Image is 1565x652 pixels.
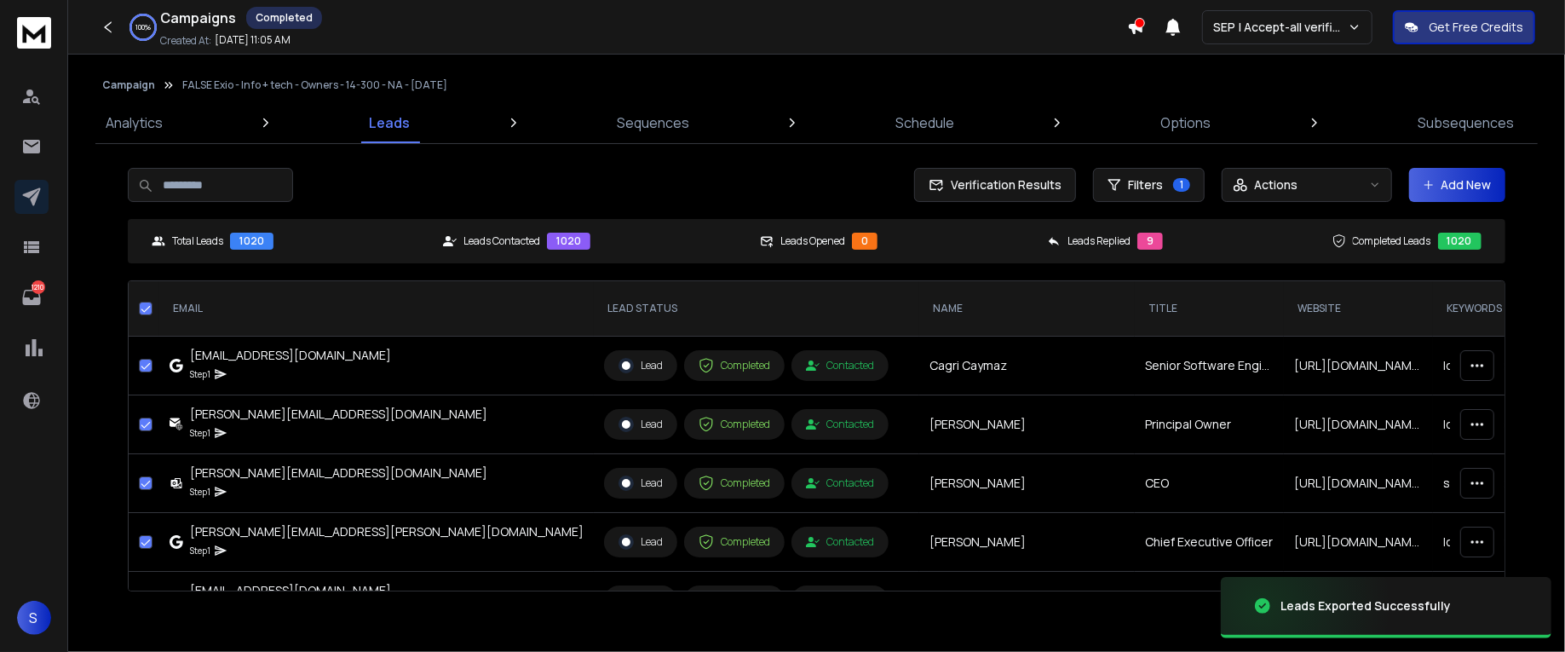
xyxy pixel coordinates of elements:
a: Leads [359,102,420,143]
div: [PERSON_NAME][EMAIL_ADDRESS][PERSON_NAME][DOMAIN_NAME] [190,523,584,540]
div: Completed [699,476,770,491]
td: Cagri Caymaz [919,337,1135,395]
a: Subsequences [1407,102,1524,143]
p: Leads Contacted [463,234,540,248]
div: Contacted [806,359,874,372]
p: Step 1 [190,483,210,500]
p: Analytics [106,113,163,133]
td: CEO [1135,454,1284,513]
div: [EMAIL_ADDRESS][DOMAIN_NAME] [190,582,391,599]
p: Step 1 [190,542,210,559]
div: 1020 [230,233,273,250]
p: Step 1 [190,424,210,441]
th: title [1135,281,1284,337]
div: Leads Exported Successfully [1280,597,1451,614]
p: Sequences [617,113,689,133]
td: Chief Executive Officer [1135,513,1284,572]
td: [PERSON_NAME] [919,395,1135,454]
button: S [17,601,51,635]
div: Contacted [806,418,874,431]
p: Subsequences [1418,113,1514,133]
div: Contacted [806,535,874,549]
button: Campaign [102,78,155,92]
td: COO and Co-Founder [1135,572,1284,631]
th: NAME [919,281,1135,337]
p: Completed Leads [1353,234,1431,248]
div: 0 [852,233,877,250]
p: FALSE Exio - Info + tech - Owners - 14-300 - NA - [DATE] [182,78,447,92]
span: Verification Results [944,176,1062,193]
span: Filters [1128,176,1163,193]
a: 1210 [14,280,49,314]
button: Filters1 [1093,168,1205,202]
div: 1020 [547,233,590,250]
div: Completed [699,358,770,373]
th: website [1284,281,1433,337]
div: Lead [619,534,663,550]
div: 1020 [1438,233,1482,250]
td: [URL][DOMAIN_NAME] [1284,395,1433,454]
p: Created At: [160,34,211,48]
div: Completed [699,534,770,550]
div: Lead [619,358,663,373]
p: Get Free Credits [1429,19,1523,36]
img: logo [17,17,51,49]
td: [URL][DOMAIN_NAME] [1284,454,1433,513]
button: Add New [1409,168,1505,202]
span: 1 [1173,178,1190,192]
div: [PERSON_NAME][EMAIL_ADDRESS][DOMAIN_NAME] [190,464,487,482]
p: Options [1161,113,1211,133]
div: Lead [619,417,663,432]
p: SEP | Accept-all verifications [1213,19,1348,36]
p: Step 1 [190,366,210,383]
button: Verification Results [914,168,1076,202]
p: Schedule [895,113,954,133]
button: Get Free Credits [1393,10,1535,44]
div: Lead [619,476,663,491]
p: [DATE] 11:05 AM [215,33,291,47]
p: Leads [369,113,410,133]
div: Contacted [806,476,874,490]
td: Senior Software Engineer / Architect [1135,337,1284,395]
a: Sequences [607,102,699,143]
td: [PERSON_NAME] [919,513,1135,572]
p: Total Leads [172,234,223,248]
div: [PERSON_NAME][EMAIL_ADDRESS][DOMAIN_NAME] [190,406,487,423]
td: [PERSON_NAME] [919,454,1135,513]
td: [URL][DOMAIN_NAME] [1284,513,1433,572]
a: Schedule [885,102,964,143]
td: [URL][DOMAIN_NAME] [1284,337,1433,395]
div: 9 [1137,233,1163,250]
a: Options [1151,102,1222,143]
a: Analytics [95,102,173,143]
p: 100 % [135,22,151,32]
th: EMAIL [159,281,594,337]
div: Completed [699,417,770,432]
div: Completed [246,7,322,29]
div: [EMAIL_ADDRESS][DOMAIN_NAME] [190,347,391,364]
p: Actions [1255,176,1298,193]
p: Leads Replied [1067,234,1131,248]
h1: Campaigns [160,8,236,28]
td: Principal Owner [1135,395,1284,454]
p: 1210 [32,280,45,294]
p: Leads Opened [780,234,845,248]
td: [PERSON_NAME] [919,572,1135,631]
th: LEAD STATUS [594,281,919,337]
